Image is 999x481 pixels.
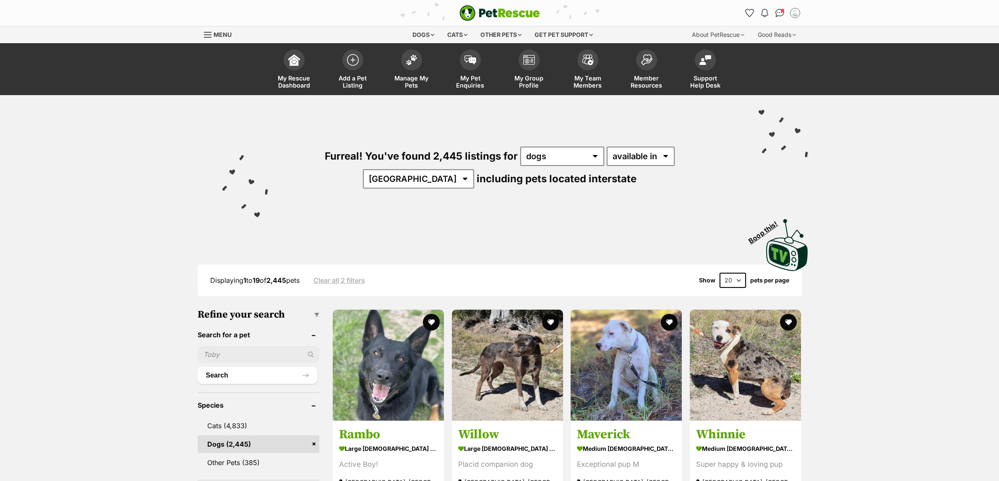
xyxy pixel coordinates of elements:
[743,6,802,20] ul: Account quick links
[198,367,318,384] button: Search
[542,314,558,331] button: favourite
[210,276,300,284] span: Displaying to of pets
[676,45,735,95] a: Support Help Desk
[288,54,300,66] img: dashboard-icon-eb2f2d2d3e046f16d808141f083e7271f6b2e854fb5c12c21221c1fb7104beca.svg
[775,9,784,17] img: chat-41dd97257d64d25036548639549fe6c8038ab92f7586957e7f3b1b290dea8141.svg
[788,6,802,20] button: My account
[577,427,676,442] h3: Maverick
[313,277,365,284] a: Clear all 2 filters
[699,277,715,284] span: Show
[628,75,665,89] span: Member Resources
[198,347,320,362] input: Toby
[458,459,557,470] div: Placid companion dog
[204,26,237,41] a: Menu
[265,45,323,95] a: My Rescue Dashboard
[475,26,527,43] div: Other pets
[407,26,440,43] div: Dogs
[347,54,359,66] img: add-pet-listing-icon-0afa8454b4691262ce3f59096e99ab1cd57d4a30225e0717b998d2c9b9846f56.svg
[323,45,382,95] a: Add a Pet Listing
[458,442,557,455] strong: large [DEMOGRAPHIC_DATA] Dog
[641,54,652,65] img: member-resources-icon-8e73f808a243e03378d46382f2149f9095a855e16c252ad45f914b54edf8863c.svg
[441,26,473,43] div: Cats
[523,55,535,65] img: group-profile-icon-3fa3cf56718a62981997c0bc7e787c4b2cf8bcc04b72c1350f741eb67cf2f40e.svg
[500,45,558,95] a: My Group Profile
[198,401,320,409] header: Species
[750,277,789,284] label: pets per page
[406,54,417,65] img: manage-my-pets-icon-02211641906a0b7f246fdf0571729dbe1e7629f14944591b6c1af311fb30b64b.svg
[423,314,440,331] button: favourite
[198,417,320,434] a: Cats (4,833)
[752,26,802,43] div: Good Reads
[577,442,676,455] strong: medium [DEMOGRAPHIC_DATA] Dog
[686,26,750,43] div: About PetRescue
[780,314,797,331] button: favourite
[339,427,438,442] h3: Rambo
[477,173,636,185] span: including pets located interstate
[761,9,768,17] img: notifications-46538b983faf8c2785f20acdc204bb7945ddae34d4c08c2a6579f10ce5e182be.svg
[758,6,772,20] button: Notifications
[529,26,599,43] div: Get pet support
[393,75,430,89] span: Manage My Pets
[441,45,500,95] a: My Pet Enquiries
[690,310,801,421] img: Whinnie - Staffordshire Bull Terrier x Border Collie Dog
[766,219,808,271] img: PetRescue TV logo
[743,6,756,20] a: Favourites
[510,75,548,89] span: My Group Profile
[339,442,438,455] strong: large [DEMOGRAPHIC_DATA] Dog
[451,75,489,89] span: My Pet Enquiries
[582,54,594,65] img: team-members-icon-5396bd8760b3fe7c0b43da4ab00e1e3bb1a5d9ba89233759b79545d2d3fc5d0d.svg
[696,459,795,470] div: Super happy & loving pup
[214,31,232,38] span: Menu
[686,75,724,89] span: Support Help Desk
[747,215,785,245] span: Boop this!
[699,55,711,65] img: help-desk-icon-fdf02630f3aa405de69fd3d07c3f3aa587a6932b1a1747fa1d2bba05be0121f9.svg
[571,310,682,421] img: Maverick - American Staffordshire Terrier Dog
[325,150,518,162] span: Furreal! You've found 2,445 listings for
[696,442,795,455] strong: medium [DEMOGRAPHIC_DATA] Dog
[558,45,617,95] a: My Team Members
[198,435,320,453] a: Dogs (2,445)
[339,459,438,470] div: Active Boy!
[458,427,557,442] h3: Willow
[766,212,808,273] a: Boop this!
[661,314,678,331] button: favourite
[464,55,476,65] img: pet-enquiries-icon-7e3ad2cf08bfb03b45e93fb7055b45f3efa6380592205ae92323e6603595dc1f.svg
[617,45,676,95] a: Member Resources
[452,310,563,421] img: Willow - Staghound Dog
[577,459,676,470] div: Exceptional pup M
[459,5,540,21] img: logo-e224e6f780fb5917bec1dbf3a21bbac754714ae5b6737aabdf751b685950b380.svg
[569,75,607,89] span: My Team Members
[266,276,286,284] strong: 2,445
[243,276,246,284] strong: 1
[198,454,320,471] a: Other Pets (385)
[459,5,540,21] a: PetRescue
[791,9,799,17] img: Animal Care Facility Staff profile pic
[275,75,313,89] span: My Rescue Dashboard
[198,331,320,339] header: Search for a pet
[198,309,320,321] h3: Refine your search
[253,276,260,284] strong: 19
[334,75,372,89] span: Add a Pet Listing
[333,310,444,421] img: Rambo - German Shepherd Dog
[382,45,441,95] a: Manage My Pets
[773,6,787,20] a: Conversations
[696,427,795,442] h3: Whinnie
